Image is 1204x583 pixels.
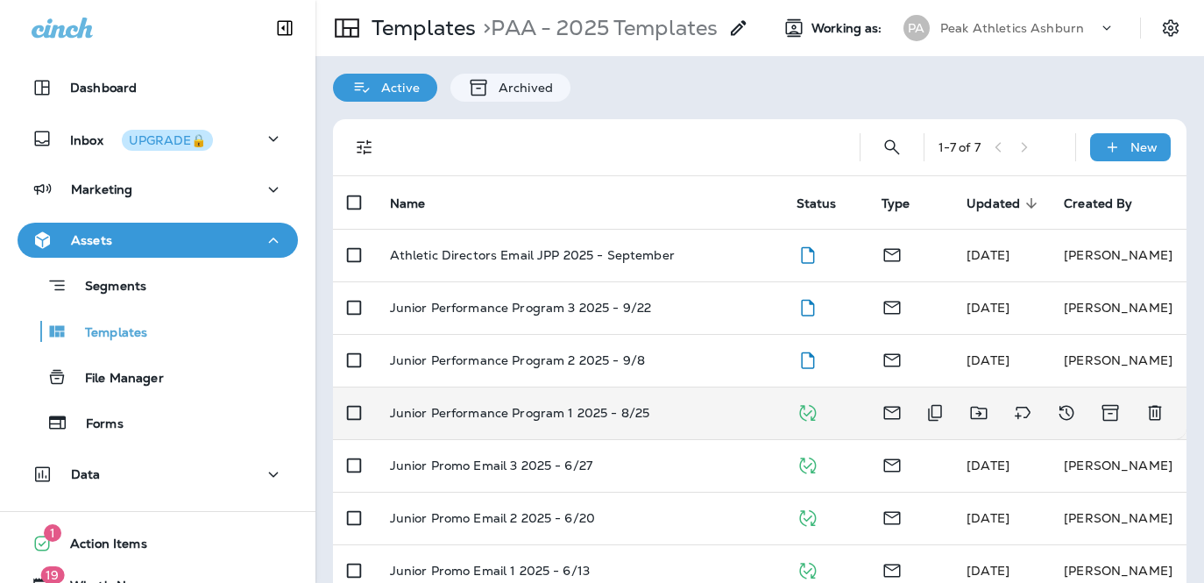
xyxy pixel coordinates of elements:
[70,130,213,148] p: Inbox
[797,456,818,472] span: Published
[811,21,886,36] span: Working as:
[390,301,652,315] p: Junior Performance Program 3 2025 - 9/22
[390,406,650,420] p: Junior Performance Program 1 2025 - 8/25
[797,196,860,211] span: Status
[365,15,476,41] p: Templates
[882,196,933,211] span: Type
[129,134,206,146] div: UPGRADE🔒
[67,325,147,342] p: Templates
[903,15,930,41] div: PA
[18,404,298,441] button: Forms
[967,458,1009,473] span: Scott Logan
[797,403,818,419] span: Published
[797,508,818,524] span: Published
[1155,12,1186,44] button: Settings
[390,353,645,367] p: Junior Performance Program 2 2025 - 9/8
[882,298,903,314] span: Email
[18,70,298,105] button: Dashboard
[940,21,1084,35] p: Peak Athletics Ashburn
[71,233,112,247] p: Assets
[1005,395,1040,430] button: Add tags
[390,511,595,525] p: Junior Promo Email 2 2025 - 6/20
[18,121,298,156] button: InboxUPGRADE🔒
[1137,395,1172,430] button: Delete
[67,371,164,387] p: File Manager
[1064,196,1132,211] span: Created By
[967,196,1020,211] span: Updated
[917,395,953,430] button: Duplicate
[1049,395,1084,430] button: View Changelog
[875,130,910,165] button: Search Templates
[490,81,553,95] p: Archived
[18,267,298,304] button: Segments
[372,81,420,95] p: Active
[70,81,137,95] p: Dashboard
[390,459,592,473] p: Junior Promo Email 3 2025 - 6/27
[67,279,146,296] p: Segments
[476,15,718,41] p: PAA - 2025 Templates
[68,416,124,433] p: Forms
[938,140,981,154] div: 1 - 7 of 7
[18,359,298,395] button: File Manager
[1093,395,1129,430] button: Archive
[967,247,1009,263] span: Scott Logan
[18,313,298,350] button: Templates
[797,351,818,366] span: Draft
[260,11,309,46] button: Collapse Sidebar
[882,456,903,472] span: Email
[882,403,903,419] span: Email
[18,457,298,492] button: Data
[1050,281,1186,334] td: [PERSON_NAME]
[390,248,675,262] p: Athletic Directors Email JPP 2025 - September
[122,130,213,151] button: UPGRADE🔒
[797,196,837,211] span: Status
[797,298,818,314] span: Draft
[1050,492,1186,544] td: [PERSON_NAME]
[967,563,1009,579] span: Scott Logan
[347,130,382,165] button: Filters
[882,351,903,366] span: Email
[53,537,147,558] span: Action Items
[1050,334,1186,387] td: [PERSON_NAME]
[390,196,426,211] span: Name
[967,510,1009,526] span: Scott Logan
[797,245,818,261] span: Draft
[71,467,101,481] p: Data
[1130,140,1158,154] p: New
[882,245,903,261] span: Email
[882,561,903,577] span: Email
[1050,439,1186,492] td: [PERSON_NAME]
[18,526,298,561] button: 1Action Items
[882,196,910,211] span: Type
[967,300,1009,316] span: Scott Logan
[18,223,298,258] button: Assets
[1064,196,1155,211] span: Created By
[71,182,132,196] p: Marketing
[797,561,818,577] span: Published
[44,524,61,542] span: 1
[967,352,1009,368] span: Scott Logan
[390,196,449,211] span: Name
[961,395,996,430] button: Move to folder
[390,564,590,578] p: Junior Promo Email 1 2025 - 6/13
[18,172,298,207] button: Marketing
[1050,229,1186,281] td: [PERSON_NAME]
[967,196,1043,211] span: Updated
[882,508,903,524] span: Email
